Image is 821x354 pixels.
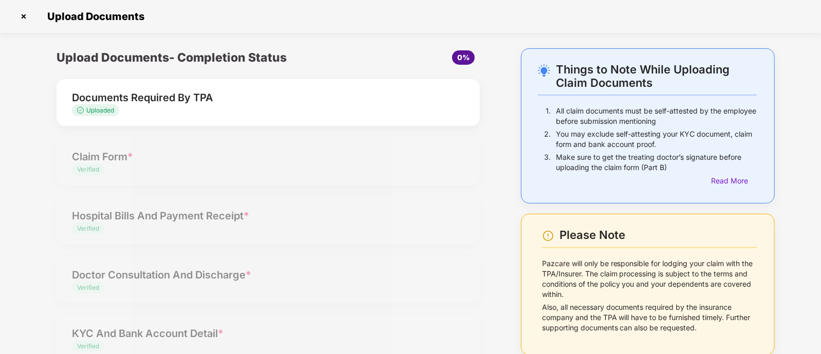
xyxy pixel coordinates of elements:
[37,10,150,23] span: Upload Documents
[542,230,554,242] img: svg+xml;base64,PHN2ZyBpZD0iV2FybmluZ18tXzI0eDI0IiBkYXRhLW5hbWU9Ildhcm5pbmcgLSAyNHgyNCIgeG1sbnM9Im...
[15,8,32,25] img: svg+xml;base64,PHN2ZyBpZD0iQ3Jvc3MtMzJ4MzIiIHhtbG5zPSJodHRwOi8vd3d3LnczLm9yZy8yMDAwL3N2ZyIgd2lkdG...
[711,175,757,187] div: Read More
[556,129,757,150] p: You may exclude self-attesting your KYC document, claim form and bank account proof.
[72,89,432,106] div: Documents Required By TPA
[556,63,757,89] div: Things to Note While Uploading Claim Documents
[546,106,551,126] p: 1.
[544,129,551,150] p: 2.
[86,106,114,114] span: Uploaded
[556,106,757,126] p: All claim documents must be self-attested by the employee before submission mentioning
[57,48,339,67] div: Upload Documents- Completion Status
[556,152,757,173] p: Make sure to get the treating doctor’s signature before uploading the claim form (Part B)
[542,258,757,300] p: Pazcare will only be responsible for lodging your claim with the TPA/Insurer. The claim processin...
[560,228,757,242] div: Please Note
[77,107,86,114] img: svg+xml;base64,PHN2ZyB4bWxucz0iaHR0cDovL3d3dy53My5vcmcvMjAwMC9zdmciIHdpZHRoPSIxMy4zMzMiIGhlaWdodD...
[457,53,470,62] span: 0%
[542,302,757,333] p: Also, all necessary documents required by the insurance company and the TPA will have to be furni...
[544,152,551,173] p: 3.
[538,64,550,77] img: svg+xml;base64,PHN2ZyB4bWxucz0iaHR0cDovL3d3dy53My5vcmcvMjAwMC9zdmciIHdpZHRoPSIyNC4wOTMiIGhlaWdodD...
